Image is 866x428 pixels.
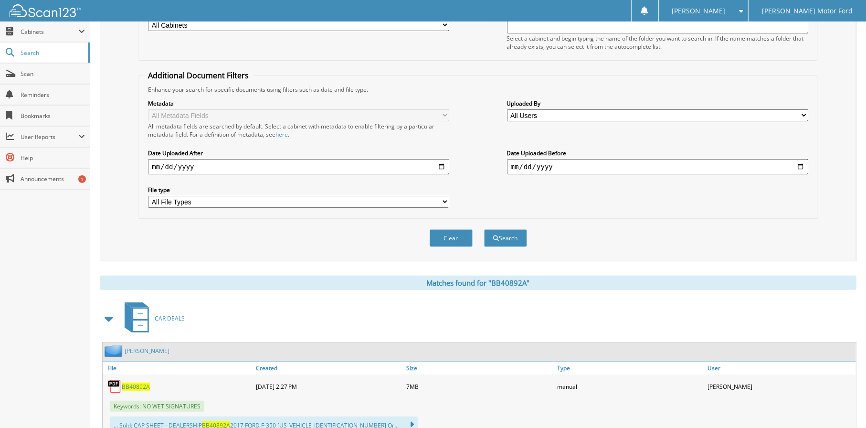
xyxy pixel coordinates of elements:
span: Search [21,49,84,57]
span: Scan [21,70,85,78]
span: Announcements [21,175,85,183]
a: [PERSON_NAME] [125,347,169,355]
img: scan123-logo-white.svg [10,4,81,17]
span: Bookmarks [21,112,85,120]
span: Reminders [21,91,85,99]
label: Date Uploaded Before [507,149,808,157]
span: CAR DEALS [155,314,185,322]
span: Help [21,154,85,162]
a: here [275,130,288,139]
a: Created [253,362,404,374]
button: Clear [430,229,473,247]
a: Size [404,362,555,374]
button: Search [484,229,527,247]
div: [PERSON_NAME] [705,377,856,396]
img: PDF.png [107,379,122,394]
span: User Reports [21,133,78,141]
a: Type [555,362,706,374]
div: [DATE] 2:27 PM [253,377,404,396]
input: start [148,159,449,174]
div: 1 [78,175,86,183]
div: Select a cabinet and begin typing the name of the folder you want to search in. If the name match... [507,34,808,51]
div: 7MB [404,377,555,396]
label: File type [148,186,449,194]
label: Metadata [148,99,449,107]
a: CAR DEALS [119,300,185,337]
img: folder2.png [105,345,125,357]
label: Date Uploaded After [148,149,449,157]
div: manual [555,377,706,396]
label: Uploaded By [507,99,808,107]
span: [PERSON_NAME] [672,8,726,14]
div: Matches found for "BB40892A" [100,276,856,290]
a: File [103,362,253,374]
input: end [507,159,808,174]
a: User [705,362,856,374]
span: Cabinets [21,28,78,36]
div: All metadata fields are searched by default. Select a cabinet with metadata to enable filtering b... [148,122,449,139]
legend: Additional Document Filters [143,70,253,81]
div: Enhance your search for specific documents using filters such as date and file type. [143,86,813,94]
a: BB40892A [122,383,150,391]
span: [PERSON_NAME] Motor Ford [762,8,853,14]
span: Keywords: NO WET SIGNATURES [110,401,204,412]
